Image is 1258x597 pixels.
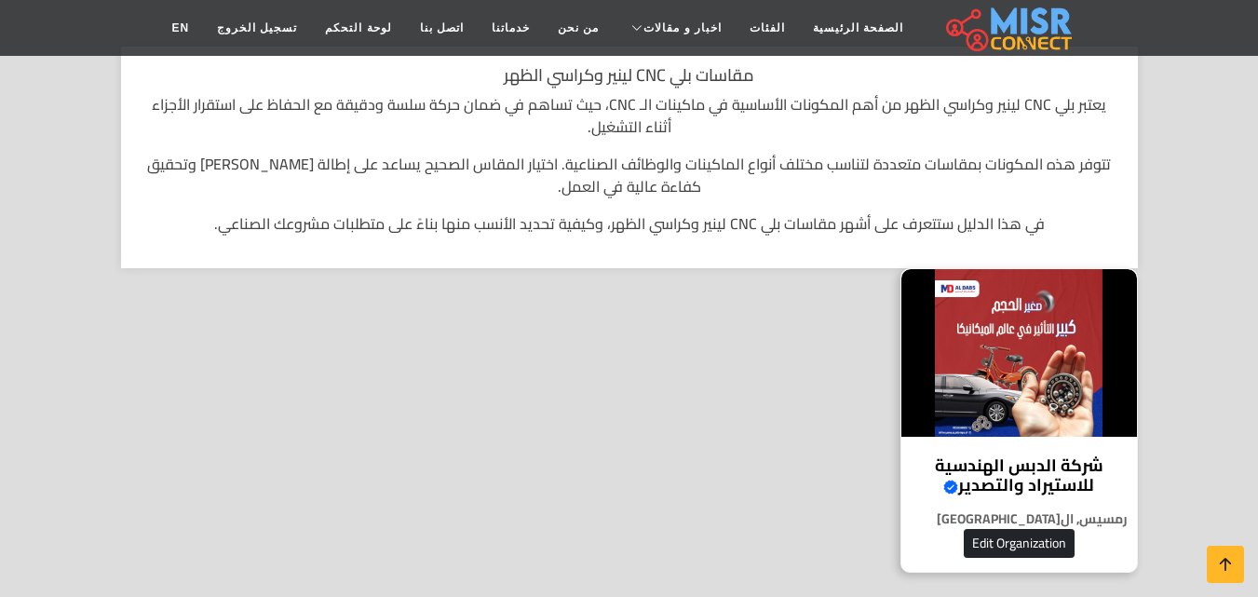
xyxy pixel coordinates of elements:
[736,10,799,46] a: الفئات
[311,10,405,46] a: لوحة التحكم
[946,5,1071,51] img: main.misr_connect
[406,10,478,46] a: اتصل بنا
[544,10,613,46] a: من نحن
[799,10,917,46] a: الصفحة الرئيسية
[613,10,736,46] a: اخبار و مقالات
[901,509,1137,529] p: رمسيس, ال[GEOGRAPHIC_DATA]
[140,153,1119,197] p: تتوفر هذه المكونات بمقاسات متعددة لتناسب مختلف أنواع الماكينات والوظائف الصناعية. اختيار المقاس ا...
[478,10,544,46] a: خدماتنا
[943,480,958,495] svg: Verified account
[643,20,722,36] span: اخبار و مقالات
[140,93,1119,138] p: يعتبر بلي CNC لينير وكراسي الظهر من أهم المكونات الأساسية في ماكينات الـ CNC، حيث تساهم في ضمان ح...
[203,10,311,46] a: تسجيل الخروج
[915,455,1123,495] h4: شركة الدبس الهندسية للاستيراد والتصدير
[889,268,1149,573] a: شركة الدبس الهندسية للاستيراد والتصدير شركة الدبس الهندسية للاستيراد والتصدير رمسيس, ال[GEOGRAPHI...
[140,65,1119,86] h1: مقاسات بلي CNC لينير وكراسي الظهر
[901,269,1137,437] img: شركة الدبس الهندسية للاستيراد والتصدير
[157,10,203,46] a: EN
[964,529,1075,558] button: Edit Organization
[140,212,1119,235] p: في هذا الدليل ستتعرف على أشهر مقاسات بلي CNC لينير وكراسي الظهر، وكيفية تحديد الأنسب منها بناءً ع...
